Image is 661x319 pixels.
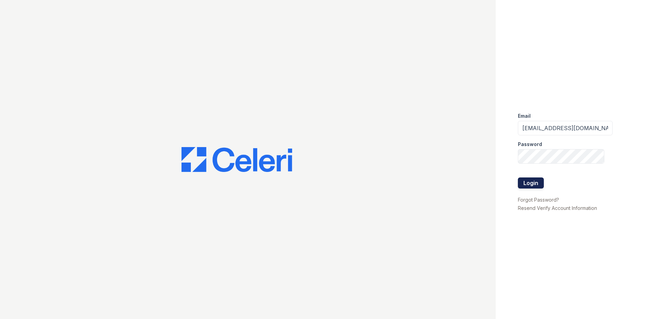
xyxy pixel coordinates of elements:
[518,113,531,119] label: Email
[518,197,559,203] a: Forgot Password?
[518,177,544,188] button: Login
[518,141,542,148] label: Password
[181,147,292,172] img: CE_Logo_Blue-a8612792a0a2168367f1c8372b55b34899dd931a85d93a1a3d3e32e68fde9ad4.png
[518,205,597,211] a: Resend Verify Account Information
